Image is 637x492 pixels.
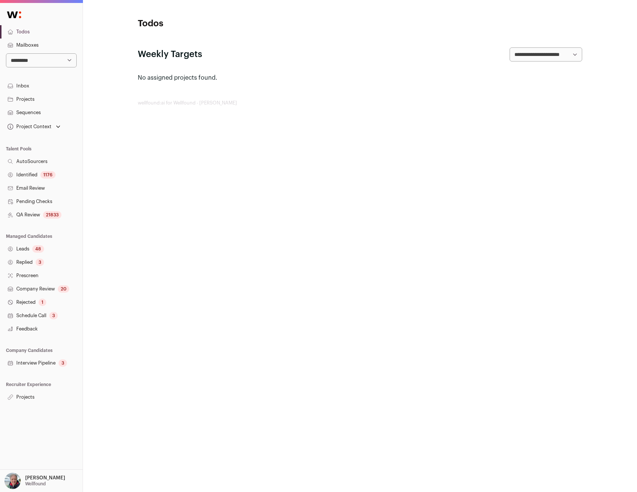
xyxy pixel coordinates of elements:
[138,73,582,82] p: No assigned projects found.
[138,100,582,106] footer: wellfound:ai for Wellfound - [PERSON_NAME]
[6,122,62,132] button: Open dropdown
[6,124,51,130] div: Project Context
[25,475,65,481] p: [PERSON_NAME]
[138,18,286,30] h1: Todos
[4,473,21,489] img: 14022209-medium_jpg
[32,245,44,253] div: 48
[59,359,67,367] div: 3
[39,299,46,306] div: 1
[43,211,61,219] div: 21833
[25,481,46,487] p: Wellfound
[58,285,69,293] div: 20
[138,49,202,60] h2: Weekly Targets
[3,7,25,22] img: Wellfound
[40,171,56,179] div: 1176
[36,259,44,266] div: 3
[49,312,58,319] div: 3
[3,473,67,489] button: Open dropdown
